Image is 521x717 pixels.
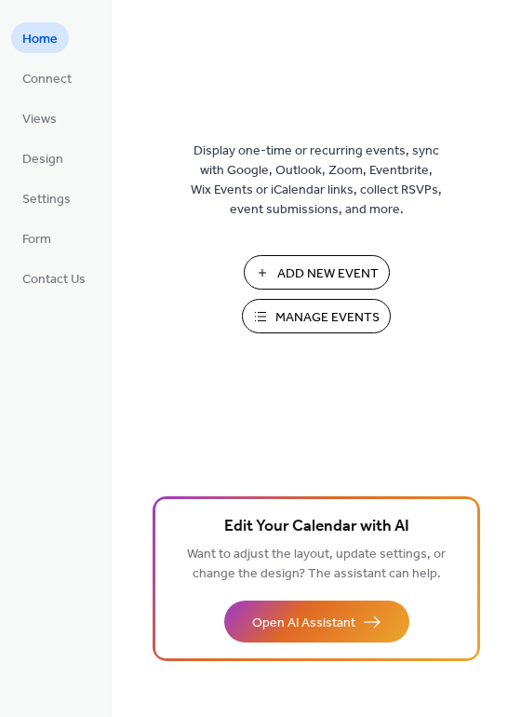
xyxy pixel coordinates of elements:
span: Form [22,230,51,250]
span: Views [22,110,57,129]
a: Home [11,22,69,53]
a: Contact Us [11,263,97,293]
span: Home [22,30,58,49]
span: Manage Events [275,308,380,328]
span: Contact Us [22,270,86,290]
a: Connect [11,62,83,93]
button: Open AI Assistant [224,601,409,643]
a: Form [11,223,62,253]
a: Design [11,142,74,173]
span: Want to adjust the layout, update settings, or change the design? The assistant can help. [187,542,446,587]
span: Add New Event [277,264,379,284]
span: Settings [22,190,71,210]
span: Connect [22,70,72,89]
span: Display one-time or recurring events, sync with Google, Outlook, Zoom, Eventbrite, Wix Events or ... [191,142,442,220]
span: Edit Your Calendar with AI [224,514,409,540]
a: Settings [11,183,82,213]
button: Add New Event [244,255,390,290]
button: Manage Events [242,299,391,333]
a: Views [11,102,68,133]
span: Design [22,150,63,169]
span: Open AI Assistant [252,614,355,633]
